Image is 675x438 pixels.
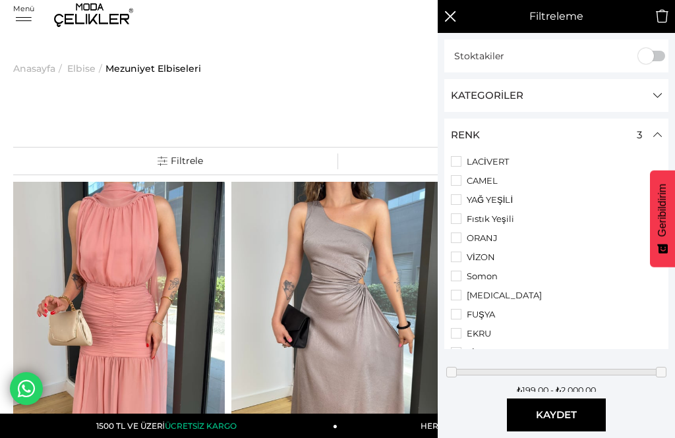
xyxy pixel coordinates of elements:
[444,119,668,151] a: Renk
[451,328,662,339] li: EKRU
[444,79,668,112] a: Kategoriler
[13,35,65,102] li: >
[467,290,542,300] a: [MEDICAL_DATA]
[451,309,662,319] li: FUŞYA
[467,309,495,319] a: FUŞYA
[467,194,513,205] a: YAĞ YEŞİLİ
[467,271,498,281] a: Somon
[13,35,55,102] a: Anasayfa
[657,184,668,237] span: Geribildirim
[451,271,662,281] li: Somon
[451,252,662,262] li: VİZON
[67,35,96,102] a: Elbise
[650,171,675,267] button: Geribildirim - Show survey
[637,119,642,151] div: 3
[444,40,668,72] a: Stoktakiler
[467,233,498,243] a: ORANJ
[23,148,337,175] a: Filtreleme
[467,175,498,186] a: CAMEL
[467,156,509,167] a: LACİVERT
[451,213,662,224] li: Fıstık Yeşili
[105,35,201,102] a: Mezuniyet Elbiseleri
[451,347,662,358] li: LİLA
[451,156,662,167] li: LACİVERT
[467,347,486,358] a: LİLA
[444,385,668,395] div: ₺199,00 - ₺2.000,00
[451,233,662,243] li: ORANJ
[13,4,34,13] span: Menü
[467,328,491,339] a: EKRU
[467,252,495,262] a: VİZON
[451,175,662,186] li: CAMEL
[337,414,675,438] a: HER ALIŞVERİŞTE %3PARA PUAN KAZAN
[467,213,514,224] a: Fıstık Yeşili
[165,421,237,431] span: ÜCRETSİZ KARGO
[67,35,105,102] li: >
[451,194,662,205] li: YAĞ YEŞİLİ
[54,3,133,27] img: logo
[451,290,662,300] li: BEYAZ
[507,398,606,431] span: Kaydet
